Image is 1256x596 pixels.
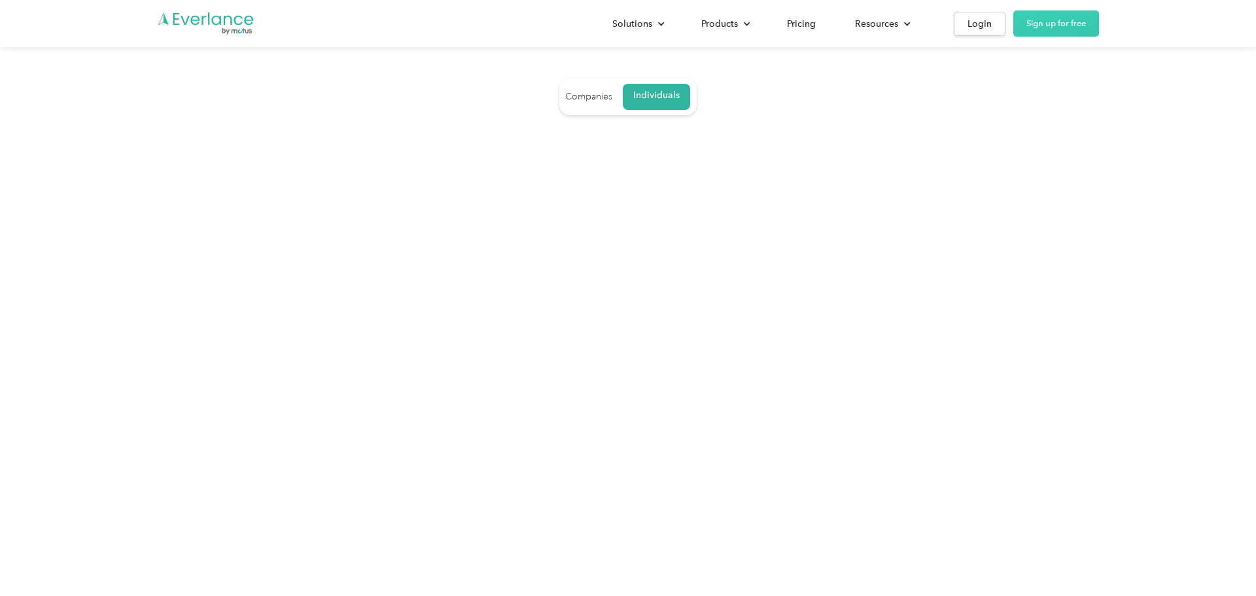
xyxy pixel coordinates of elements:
a: Go to homepage [157,11,255,36]
div: Login [968,16,992,32]
div: Resources [855,16,898,32]
div: Companies [565,91,612,103]
a: Sign up for free [1013,10,1099,37]
a: Pricing [774,12,829,35]
div: Solutions [612,16,652,32]
a: Login [954,12,1005,36]
div: Pricing [787,16,816,32]
div: Products [701,16,738,32]
div: Individuals [633,90,680,101]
